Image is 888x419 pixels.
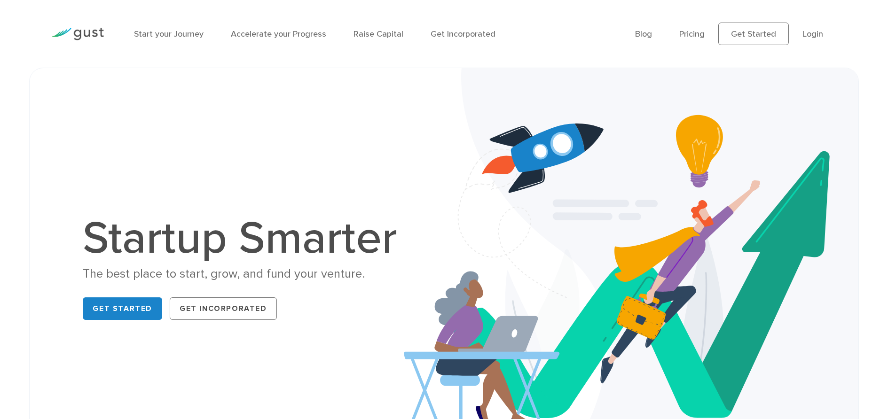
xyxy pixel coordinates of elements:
[51,28,104,40] img: Gust Logo
[354,29,403,39] a: Raise Capital
[134,29,204,39] a: Start your Journey
[679,29,705,39] a: Pricing
[431,29,495,39] a: Get Incorporated
[231,29,326,39] a: Accelerate your Progress
[635,29,652,39] a: Blog
[83,297,162,320] a: Get Started
[718,23,789,45] a: Get Started
[170,297,277,320] a: Get Incorporated
[83,266,407,282] div: The best place to start, grow, and fund your venture.
[802,29,823,39] a: Login
[83,216,407,261] h1: Startup Smarter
